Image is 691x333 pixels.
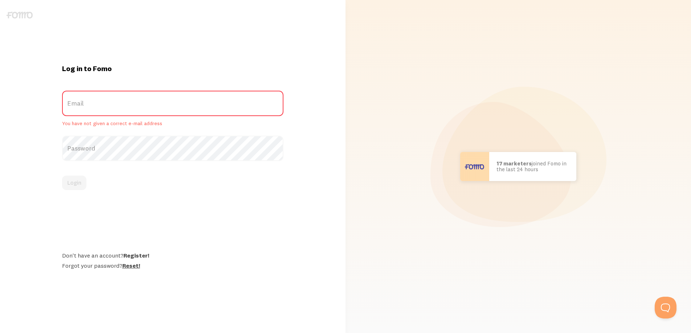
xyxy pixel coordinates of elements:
h1: Log in to Fomo [62,64,284,73]
a: Register! [123,252,149,259]
div: Don't have an account? [62,252,284,259]
label: Password [62,136,284,161]
p: joined Fomo in the last 24 hours [496,161,569,173]
label: Email [62,91,284,116]
span: You have not given a correct e-mail address [62,120,284,127]
b: 17 marketers [496,160,532,167]
img: User avatar [460,152,489,181]
iframe: Help Scout Beacon - Open [655,297,676,318]
img: fomo-logo-gray-b99e0e8ada9f9040e2984d0d95b3b12da0074ffd48d1e5cb62ac37fc77b0b268.svg [7,12,33,18]
div: Forgot your password? [62,262,284,269]
a: Reset! [122,262,140,269]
